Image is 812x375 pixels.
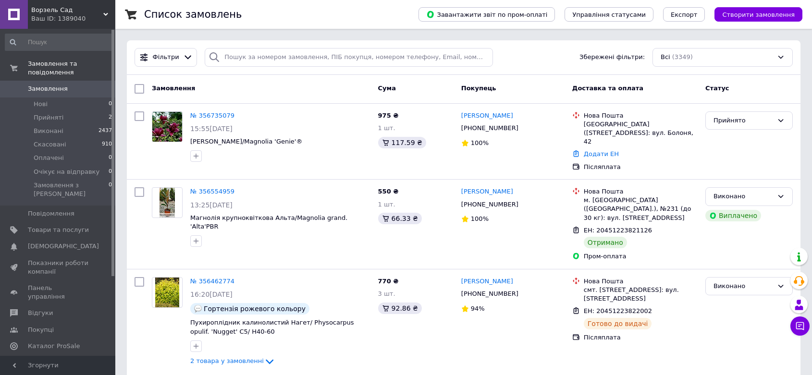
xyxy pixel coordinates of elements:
[190,138,302,145] a: [PERSON_NAME]/Magnolia 'Genie'®
[584,187,698,196] div: Нова Пошта
[109,154,112,162] span: 0
[705,11,802,18] a: Створити замовлення
[418,7,555,22] button: Завантажити звіт по пром-оплаті
[461,187,513,196] a: [PERSON_NAME]
[705,210,761,221] div: Виплачено
[722,11,795,18] span: Створити замовлення
[28,309,53,317] span: Відгуки
[34,181,109,198] span: Замовлення з [PERSON_NAME]
[28,259,89,276] span: Показники роботи компанії
[102,140,112,149] span: 910
[672,53,693,60] span: (3349)
[190,188,234,195] a: № 356554959
[378,201,395,208] span: 1 шт.
[28,226,89,234] span: Товари та послуги
[5,34,113,51] input: Пошук
[190,125,233,133] span: 15:55[DATE]
[153,53,179,62] span: Фільтри
[471,139,489,146] span: 100%
[584,318,652,329] div: Готово до видачі
[584,120,698,146] div: [GEOGRAPHIC_DATA] ([STREET_ADDRESS]: вул. Болоня, 42
[459,198,520,211] div: [PHONE_NUMBER]
[584,237,627,248] div: Отримано
[109,113,112,122] span: 2
[378,85,396,92] span: Cума
[714,192,773,202] div: Виконано
[28,60,115,77] span: Замовлення та повідомлення
[152,112,182,142] img: Фото товару
[663,7,705,22] button: Експорт
[714,281,773,291] div: Виконано
[378,112,399,119] span: 975 ₴
[378,290,395,297] span: 3 шт.
[471,305,485,312] span: 94%
[584,111,698,120] div: Нова Пошта
[144,9,242,20] h1: Список замовлень
[705,85,729,92] span: Статус
[378,188,399,195] span: 550 ₴
[28,209,74,218] span: Повідомлення
[190,290,233,298] span: 16:20[DATE]
[190,112,234,119] a: № 356735079
[714,116,773,126] div: Прийнято
[155,278,179,307] img: Фото товару
[109,168,112,176] span: 0
[152,277,183,308] a: Фото товару
[378,302,422,314] div: 92.86 ₴
[28,284,89,301] span: Панель управління
[190,214,347,230] a: Магнолія крупноквіткова Альта/Magnolia grand. 'Alta'PBR
[671,11,698,18] span: Експорт
[579,53,645,62] span: Збережені фільтри:
[190,319,354,335] a: Пухироплідник калинолистий Нагет/ Physocarpus opulif. 'Nugget' С5/ Н40-60
[461,85,496,92] span: Покупець
[459,288,520,300] div: [PHONE_NUMBER]
[31,14,115,23] div: Ваш ID: 1389040
[459,122,520,134] div: [PHONE_NUMBER]
[34,100,48,109] span: Нові
[152,111,183,142] a: Фото товару
[28,242,99,251] span: [DEMOGRAPHIC_DATA]
[572,85,643,92] span: Доставка та оплата
[205,48,493,67] input: Пошук за номером замовлення, ПІБ покупця, номером телефону, Email, номером накладної
[34,127,63,135] span: Виконані
[426,10,547,19] span: Завантажити звіт по пром-оплаті
[31,6,103,14] span: Ворзель Сад
[378,124,395,132] span: 1 шт.
[152,187,183,218] a: Фото товару
[98,127,112,135] span: 2437
[190,278,234,285] a: № 356462774
[584,150,619,157] a: Додати ЕН
[714,7,802,22] button: Створити замовлення
[584,196,698,222] div: м. [GEOGRAPHIC_DATA] ([GEOGRAPHIC_DATA].), №231 (до 30 кг): вул. [STREET_ADDRESS]
[572,11,646,18] span: Управління статусами
[190,201,233,209] span: 13:25[DATE]
[152,85,195,92] span: Замовлення
[194,305,202,313] img: :speech_balloon:
[584,333,698,342] div: Післяплата
[584,227,652,234] span: ЕН: 20451223821126
[584,286,698,303] div: смт. [STREET_ADDRESS]: вул. [STREET_ADDRESS]
[190,357,275,364] a: 2 товара у замовленні
[204,305,306,313] span: Гортензія рожевого кольору
[584,307,652,315] span: ЕН: 20451223822002
[461,277,513,286] a: [PERSON_NAME]
[109,181,112,198] span: 0
[661,53,670,62] span: Всі
[471,215,489,222] span: 100%
[34,154,64,162] span: Оплачені
[461,111,513,121] a: [PERSON_NAME]
[160,188,175,218] img: Фото товару
[28,326,54,334] span: Покупці
[28,85,68,93] span: Замовлення
[378,278,399,285] span: 770 ₴
[28,342,80,351] span: Каталог ProSale
[34,113,63,122] span: Прийняті
[378,137,426,148] div: 117.59 ₴
[790,316,810,336] button: Чат з покупцем
[584,277,698,286] div: Нова Пошта
[34,140,66,149] span: Скасовані
[565,7,653,22] button: Управління статусами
